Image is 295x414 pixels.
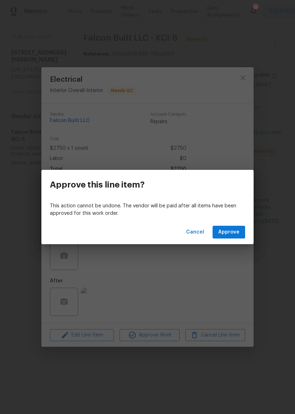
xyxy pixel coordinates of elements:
span: Cancel [186,228,204,237]
p: This action cannot be undone. The vendor will be paid after all items have been approved for this... [50,202,245,217]
button: Cancel [183,226,207,239]
span: Approve [218,228,239,237]
button: Approve [213,226,245,239]
h3: Approve this line item? [50,180,145,190]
